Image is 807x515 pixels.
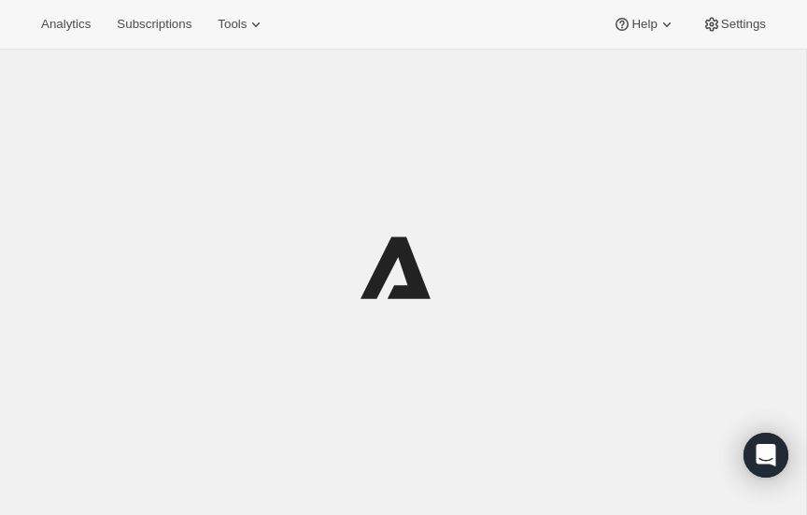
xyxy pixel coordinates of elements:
span: Tools [218,17,247,32]
button: Subscriptions [106,11,203,37]
span: Subscriptions [117,17,191,32]
span: Settings [721,17,766,32]
button: Help [602,11,687,37]
span: Help [631,17,657,32]
button: Settings [691,11,777,37]
span: Analytics [41,17,91,32]
div: Open Intercom Messenger [743,433,788,478]
button: Tools [206,11,276,37]
button: Analytics [30,11,102,37]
